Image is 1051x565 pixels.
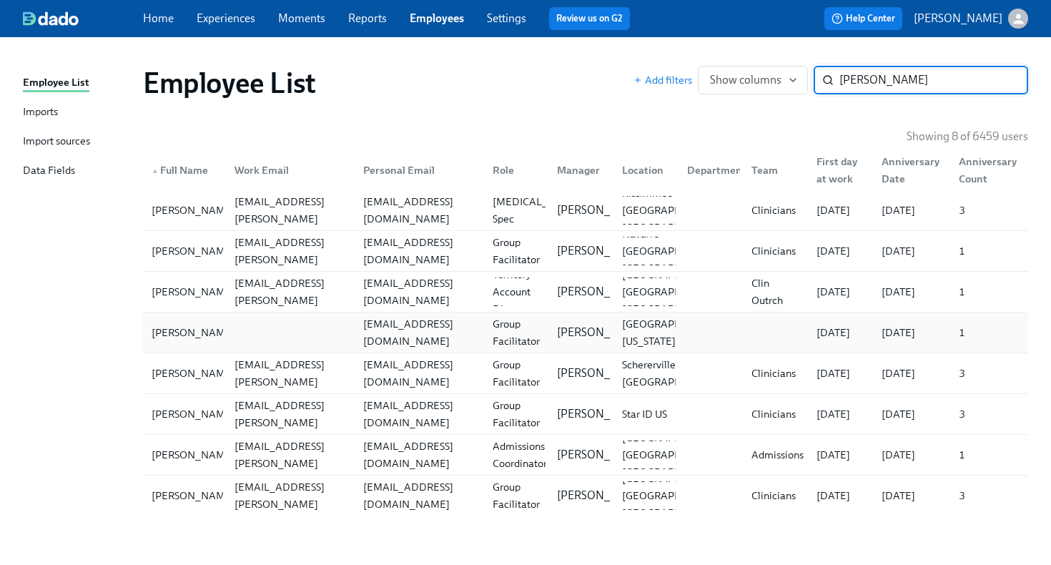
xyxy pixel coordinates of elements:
[811,242,870,260] div: [DATE]
[549,7,630,30] button: Review us on G2
[143,353,1028,393] div: [PERSON_NAME][PERSON_NAME][EMAIL_ADDRESS][PERSON_NAME][DOMAIN_NAME][EMAIL_ADDRESS][DOMAIN_NAME]Gr...
[616,185,733,236] div: Kissimmee [GEOGRAPHIC_DATA] [GEOGRAPHIC_DATA]
[839,66,1028,94] input: Search by name
[487,234,546,268] div: Group Facilitator
[23,162,75,180] div: Data Fields
[557,406,646,422] p: [PERSON_NAME]
[746,365,805,382] div: Clinicians
[811,324,870,341] div: [DATE]
[23,133,132,151] a: Import sources
[229,176,352,245] div: [PERSON_NAME][EMAIL_ADDRESS][PERSON_NAME][DOMAIN_NAME]
[487,397,546,431] div: Group Facilitator
[143,272,1028,313] a: [PERSON_NAME][PERSON_NAME][EMAIL_ADDRESS][PERSON_NAME][DOMAIN_NAME][EMAIL_ADDRESS][DOMAIN_NAME]Te...
[146,242,241,260] div: [PERSON_NAME]
[146,406,241,423] div: [PERSON_NAME]
[146,156,223,185] div: ▲Full Name
[557,365,646,381] p: [PERSON_NAME]
[143,190,1028,230] div: [PERSON_NAME][PERSON_NAME][EMAIL_ADDRESS][PERSON_NAME][DOMAIN_NAME][EMAIL_ADDRESS][DOMAIN_NAME][M...
[611,156,676,185] div: Location
[546,156,611,185] div: Manager
[746,446,809,463] div: Admissions
[487,11,526,25] a: Settings
[348,11,387,25] a: Reports
[953,283,1025,300] div: 1
[746,487,805,504] div: Clinicians
[914,11,1002,26] p: [PERSON_NAME]
[953,487,1025,504] div: 3
[487,193,583,227] div: [MEDICAL_DATA] Spec
[143,435,1028,476] a: [PERSON_NAME][PERSON_NAME][EMAIL_ADDRESS][PERSON_NAME][DOMAIN_NAME][EMAIL_ADDRESS][DOMAIN_NAME]Ad...
[953,324,1025,341] div: 1
[357,478,481,513] div: [EMAIL_ADDRESS][DOMAIN_NAME]
[805,156,870,185] div: First day at work
[23,74,132,92] a: Employee List
[357,193,481,227] div: [EMAIL_ADDRESS][DOMAIN_NAME]
[357,438,481,472] div: [EMAIL_ADDRESS][DOMAIN_NAME]
[23,74,89,92] div: Employee List
[746,275,805,309] div: Clin Outrch
[481,156,546,185] div: Role
[143,313,1028,353] a: [PERSON_NAME][EMAIL_ADDRESS][DOMAIN_NAME]Group Facilitator[PERSON_NAME][GEOGRAPHIC_DATA], [US_STA...
[487,438,553,472] div: Admissions Coordinator
[746,162,805,179] div: Team
[876,202,948,219] div: [DATE]
[876,153,948,187] div: Anniversary Date
[556,11,623,26] a: Review us on G2
[811,406,870,423] div: [DATE]
[953,365,1025,382] div: 3
[223,156,352,185] div: Work Email
[876,406,948,423] div: [DATE]
[357,234,481,268] div: [EMAIL_ADDRESS][DOMAIN_NAME]
[953,446,1025,463] div: 1
[557,447,646,463] p: [PERSON_NAME]
[197,11,255,25] a: Experiences
[811,487,870,504] div: [DATE]
[746,242,805,260] div: Clinicians
[143,66,316,100] h1: Employee List
[824,7,902,30] button: Help Center
[487,356,546,390] div: Group Facilitator
[487,315,546,350] div: Group Facilitator
[357,275,481,309] div: [EMAIL_ADDRESS][DOMAIN_NAME]
[410,11,464,25] a: Employees
[146,283,241,300] div: [PERSON_NAME]
[616,162,676,179] div: Location
[143,394,1028,434] div: [PERSON_NAME][PERSON_NAME][EMAIL_ADDRESS][PERSON_NAME][DOMAIN_NAME][EMAIL_ADDRESS][DOMAIN_NAME]Gr...
[947,156,1025,185] div: Anniversary Count
[23,11,79,26] img: dado
[953,153,1025,187] div: Anniversary Count
[953,406,1025,423] div: 3
[487,478,546,513] div: Group Facilitator
[698,66,808,94] button: Show columns
[146,162,223,179] div: Full Name
[907,129,1028,144] p: Showing 8 of 6459 users
[146,487,241,504] div: [PERSON_NAME]
[143,231,1028,272] a: [PERSON_NAME][PERSON_NAME][EMAIL_ADDRESS][PERSON_NAME][DOMAIN_NAME][EMAIL_ADDRESS][DOMAIN_NAME]Gr...
[357,356,481,390] div: [EMAIL_ADDRESS][DOMAIN_NAME]
[616,266,733,318] div: [GEOGRAPHIC_DATA] [GEOGRAPHIC_DATA] [GEOGRAPHIC_DATA]
[229,162,352,179] div: Work Email
[811,153,870,187] div: First day at work
[914,9,1028,29] button: [PERSON_NAME]
[811,283,870,300] div: [DATE]
[143,190,1028,231] a: [PERSON_NAME][PERSON_NAME][EMAIL_ADDRESS][PERSON_NAME][DOMAIN_NAME][EMAIL_ADDRESS][DOMAIN_NAME][M...
[870,156,948,185] div: Anniversary Date
[357,315,481,350] div: [EMAIL_ADDRESS][DOMAIN_NAME]
[557,284,646,300] p: [PERSON_NAME]
[152,167,159,175] span: ▲
[953,202,1025,219] div: 3
[229,421,352,489] div: [PERSON_NAME][EMAIL_ADDRESS][PERSON_NAME][DOMAIN_NAME]
[616,356,733,390] div: Schererville IN [GEOGRAPHIC_DATA]
[146,202,241,219] div: [PERSON_NAME]
[143,11,174,25] a: Home
[23,104,58,122] div: Imports
[876,446,948,463] div: [DATE]
[229,217,352,285] div: [PERSON_NAME][EMAIL_ADDRESS][PERSON_NAME][DOMAIN_NAME]
[616,406,676,423] div: Star ID US
[487,266,546,318] div: Territory Account Dir
[557,243,646,259] p: [PERSON_NAME]
[616,315,736,350] div: [GEOGRAPHIC_DATA], [US_STATE]
[876,487,948,504] div: [DATE]
[811,446,870,463] div: [DATE]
